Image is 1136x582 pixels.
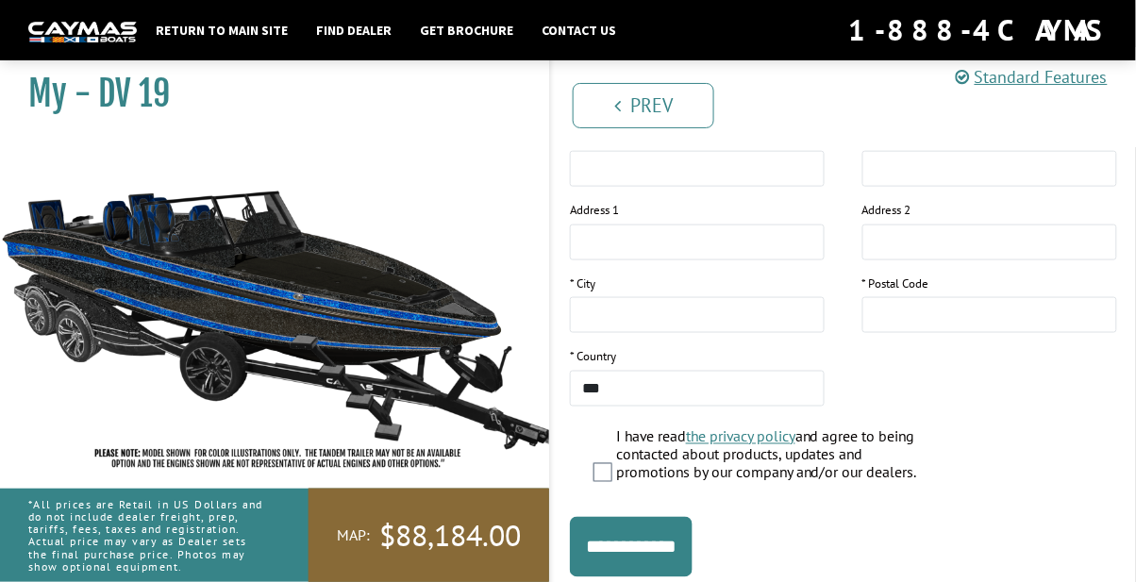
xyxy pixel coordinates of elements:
h1: My - DV 19 [28,73,502,115]
p: *All prices are Retail in US Dollars and do not include dealer freight, prep, tariffs, fees, taxe... [28,489,266,582]
label: Address 1 [570,201,619,220]
label: Address 2 [862,201,911,220]
label: I have read and agree to being contacted about products, updates and promotions by our company an... [616,428,930,488]
a: MAP:$88,184.00 [309,489,549,582]
img: white-logo-c9c8dbefe5ff5ceceb0f0178aa75bf4bb51f6bca0971e226c86eb53dfe498488.png [28,22,137,42]
a: Standard Features [956,66,1108,88]
a: Find Dealer [307,18,401,42]
label: * City [570,274,595,293]
a: Return to main site [146,18,297,42]
a: Get Brochure [410,18,523,42]
a: the privacy policy [686,427,795,446]
ul: Pagination [568,80,1136,128]
label: * Postal Code [862,274,929,293]
a: Prev [573,83,714,128]
div: 1-888-4CAYMAS [849,9,1108,51]
span: $88,184.00 [379,516,521,556]
span: MAP: [337,525,370,545]
label: * Country [570,347,616,366]
a: Contact Us [532,18,626,42]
